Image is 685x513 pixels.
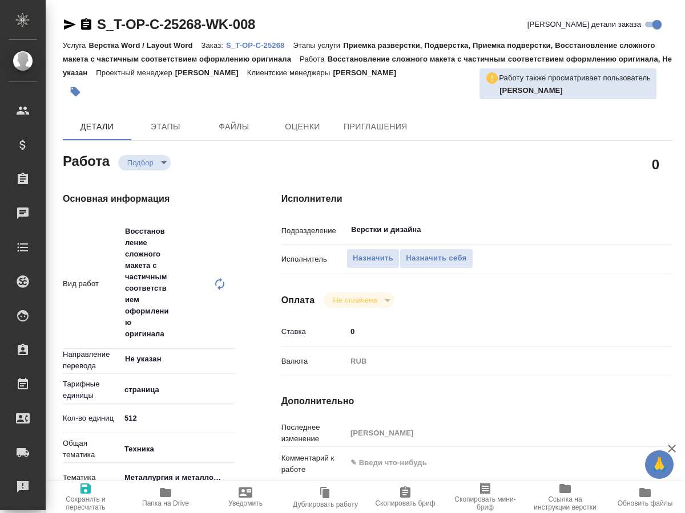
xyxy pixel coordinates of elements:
p: Этапы услуги [293,41,343,50]
button: Скопировать мини-бриф [445,481,525,513]
p: Тарифные единицы [63,378,120,401]
h2: Работа [63,150,110,170]
button: 🙏 [645,450,674,479]
p: Валюта [281,356,346,367]
button: Обновить файлы [605,481,685,513]
p: Заказ: [202,41,226,50]
a: S_T-OP-C-25268 [226,40,293,50]
p: S_T-OP-C-25268 [226,41,293,50]
h4: Дополнительно [281,394,672,408]
span: Назначить себя [406,252,466,265]
button: Дублировать работу [285,481,365,513]
span: 🙏 [650,453,669,477]
p: Кол-во единиц [63,413,120,424]
a: S_T-OP-C-25268-WK-008 [97,17,255,32]
p: Проектный менеджер [96,68,175,77]
h4: Основная информация [63,192,236,206]
button: Скопировать бриф [365,481,445,513]
p: Комментарий к работе [281,453,346,475]
h4: Исполнители [281,192,672,206]
button: Сохранить и пересчитать [46,481,126,513]
button: Добавить тэг [63,79,88,104]
input: ✎ Введи что-нибудь [346,323,640,340]
span: Файлы [207,120,261,134]
p: Работа [300,55,328,63]
p: Последнее изменение [281,422,346,445]
p: Направление перевода [63,349,120,372]
div: страница [120,380,236,400]
p: Услуга [63,41,88,50]
span: Оценки [275,120,330,134]
span: Скопировать мини-бриф [452,495,518,511]
input: Пустое поле [346,425,640,441]
button: Не оплачена [329,295,380,305]
div: Подбор [118,155,171,170]
p: Работу также просматривает пользователь [499,72,651,84]
input: ✎ Введи что-нибудь [120,410,236,426]
p: Тематика [63,472,120,483]
p: [PERSON_NAME] [175,68,247,77]
b: [PERSON_NAME] [499,86,563,95]
button: Ссылка на инструкции верстки [525,481,605,513]
p: Приемка разверстки, Подверстка, Приемка подверстки, Восстановление сложного макета с частичным со... [63,41,655,63]
p: Общая тематика [63,438,120,461]
span: Уведомить [228,499,263,507]
span: Этапы [138,120,193,134]
span: Детали [70,120,124,134]
button: Open [229,358,232,360]
span: Ссылка на инструкции верстки [532,495,598,511]
button: Папка на Drive [126,481,205,513]
p: Крамник Артём [499,85,651,96]
p: Ставка [281,326,346,337]
button: Назначить себя [400,249,473,268]
span: Папка на Drive [142,499,189,507]
span: Обновить файлы [618,499,673,507]
span: Сохранить и пересчитать [53,495,119,511]
div: Техника [120,439,236,459]
p: Восстановление сложного макета с частичным соответствием оформлению оригинала, Не указан [63,55,672,77]
button: Open [634,229,636,231]
button: Скопировать ссылку [79,18,93,31]
span: [PERSON_NAME] детали заказа [527,19,641,30]
div: Подбор [324,292,394,308]
div: Металлургия и металлобработка [120,468,236,487]
span: Приглашения [344,120,408,134]
p: Подразделение [281,225,346,237]
span: Назначить [353,252,393,265]
button: Скопировать ссылку для ЯМессенджера [63,18,76,31]
button: Подбор [124,158,157,168]
span: Дублировать работу [293,500,358,508]
div: RUB [346,352,640,371]
p: Клиентские менеджеры [247,68,333,77]
p: Вид работ [63,278,120,290]
button: Уведомить [205,481,285,513]
h2: 0 [652,154,659,174]
h4: Оплата [281,294,315,307]
p: [PERSON_NAME] [333,68,405,77]
p: Верстка Word / Layout Word [88,41,201,50]
p: Исполнитель [281,254,346,265]
span: Скопировать бриф [375,499,435,507]
button: Назначить [346,249,400,268]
